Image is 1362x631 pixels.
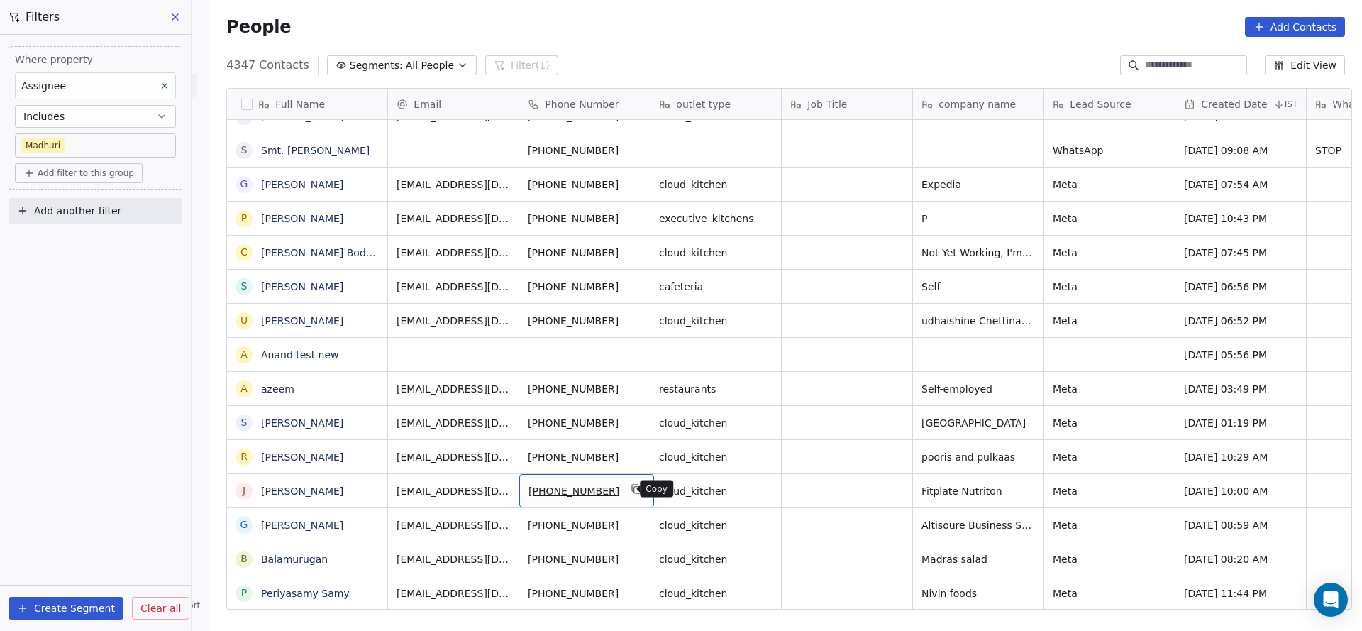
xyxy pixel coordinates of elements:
[240,449,248,464] div: R
[1184,586,1297,600] span: [DATE] 11:44 PM
[921,177,1035,192] span: Expedia
[921,518,1035,532] span: Altisoure Business Solutions Pvt Ltd
[1053,246,1166,260] span: Meta
[1184,246,1297,260] span: [DATE] 07:45 PM
[1201,97,1267,111] span: Created Date
[241,586,247,600] div: P
[921,314,1035,328] span: udhaishine Chettinad idly
[261,179,343,190] a: [PERSON_NAME]
[261,417,343,429] a: [PERSON_NAME]
[261,520,343,531] a: [PERSON_NAME]
[545,97,619,111] span: Phone Number
[528,552,641,566] span: [PHONE_NUMBER]
[1053,552,1166,566] span: Meta
[659,484,773,498] span: cloud_kitchen
[241,552,248,566] div: B
[226,57,309,74] span: 4347 Contacts
[659,246,773,260] span: cloud_kitchen
[782,89,912,119] div: Job Title
[659,382,773,396] span: restaurants
[528,177,641,192] span: [PHONE_NUMBER]
[261,383,294,395] a: azeem
[397,212,510,226] span: [EMAIL_ADDRESS][DOMAIN_NAME]
[807,97,847,111] span: Job Title
[659,177,773,192] span: cloud_kitchen
[261,247,403,258] a: [PERSON_NAME] Bodameedi
[921,416,1035,430] span: [GEOGRAPHIC_DATA]
[1053,450,1166,464] span: Meta
[921,586,1035,600] span: Nivin foods
[226,16,291,38] span: People
[261,349,339,361] a: Anand test new
[350,58,403,73] span: Segments:
[921,212,1035,226] span: P
[240,177,248,192] div: G
[275,97,325,111] span: Full Name
[1285,99,1298,110] span: IST
[659,314,773,328] span: cloud_kitchen
[659,280,773,294] span: cafeteria
[397,586,510,600] span: [EMAIL_ADDRESS][DOMAIN_NAME]
[240,245,248,260] div: C
[1184,552,1297,566] span: [DATE] 08:20 AM
[1184,348,1297,362] span: [DATE] 05:56 PM
[1184,450,1297,464] span: [DATE] 10:29 AM
[939,97,1016,111] span: company name
[528,518,641,532] span: [PHONE_NUMBER]
[1053,143,1166,158] span: WhatsApp
[241,279,248,294] div: S
[1053,280,1166,294] span: Meta
[1184,212,1297,226] span: [DATE] 10:43 PM
[650,89,781,119] div: outlet type
[1184,518,1297,532] span: [DATE] 08:59 AM
[397,246,510,260] span: [EMAIL_ADDRESS][DOMAIN_NAME]
[397,314,510,328] span: [EMAIL_ADDRESS][DOMAIN_NAME]
[414,97,441,111] span: Email
[241,415,248,430] div: S
[241,381,248,396] div: a
[485,55,558,75] button: Filter(1)
[240,517,248,532] div: G
[646,483,668,495] p: Copy
[1184,484,1297,498] span: [DATE] 10:00 AM
[659,212,773,226] span: executive_kitchens
[406,58,454,73] span: All People
[397,416,510,430] span: [EMAIL_ADDRESS][DOMAIN_NAME]
[528,450,641,464] span: [PHONE_NUMBER]
[397,552,510,566] span: [EMAIL_ADDRESS][DOMAIN_NAME]
[913,89,1043,119] div: company name
[1070,97,1131,111] span: Lead Source
[261,281,343,292] a: [PERSON_NAME]
[261,213,343,224] a: [PERSON_NAME]
[243,483,245,498] div: J
[261,145,370,156] a: Smt. [PERSON_NAME]
[1184,314,1297,328] span: [DATE] 06:52 PM
[241,143,248,158] div: S
[1053,212,1166,226] span: Meta
[397,484,510,498] span: [EMAIL_ADDRESS][DOMAIN_NAME]
[659,586,773,600] span: cloud_kitchen
[227,89,387,119] div: Full Name
[528,212,641,226] span: [PHONE_NUMBER]
[921,552,1035,566] span: Madras salad
[528,246,641,260] span: [PHONE_NUMBER]
[1044,89,1175,119] div: Lead Source
[1184,382,1297,396] span: [DATE] 03:49 PM
[241,211,247,226] div: P
[659,416,773,430] span: cloud_kitchen
[528,484,619,498] span: [PHONE_NUMBER]
[528,143,641,158] span: [PHONE_NUMBER]
[1053,177,1166,192] span: Meta
[397,518,510,532] span: [EMAIL_ADDRESS][DOMAIN_NAME]
[921,484,1035,498] span: Fitplate Nutriton
[1053,416,1166,430] span: Meta
[1053,518,1166,532] span: Meta
[1265,55,1345,75] button: Edit View
[528,314,641,328] span: [PHONE_NUMBER]
[528,416,641,430] span: [PHONE_NUMBER]
[1175,89,1306,119] div: Created DateIST
[1053,314,1166,328] span: Meta
[241,347,248,362] div: A
[921,246,1035,260] span: Not Yet Working, I'm Still Studying
[397,280,510,294] span: [EMAIL_ADDRESS][DOMAIN_NAME]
